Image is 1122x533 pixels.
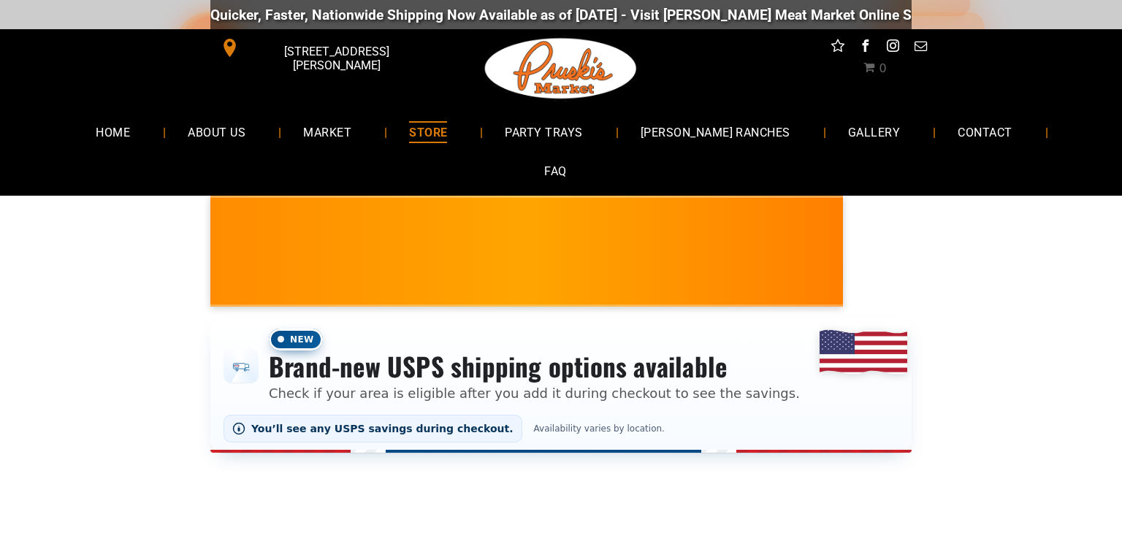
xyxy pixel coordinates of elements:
[530,423,669,434] span: Availability varies by location.
[210,318,912,453] div: Shipping options announcement
[856,37,875,59] a: facebook
[826,112,922,151] a: GALLERY
[243,37,431,80] span: [STREET_ADDRESS][PERSON_NAME]
[884,37,903,59] a: instagram
[202,7,1086,23] div: Quicker, Faster, Nationwide Shipping Now Available as of [DATE] - Visit [PERSON_NAME] Meat Market...
[828,37,847,59] a: Social network
[879,61,886,75] span: 0
[831,261,1118,285] span: [PERSON_NAME] MARKET
[483,112,604,151] a: PARTY TRAYS
[210,37,434,59] a: [STREET_ADDRESS][PERSON_NAME]
[269,329,323,350] span: New
[936,112,1034,151] a: CONTACT
[281,112,373,151] a: MARKET
[619,112,812,151] a: [PERSON_NAME] RANCHES
[522,152,588,191] a: FAQ
[387,112,469,151] a: STORE
[269,383,800,403] p: Check if your area is eligible after you add it during checkout to see the savings.
[482,29,640,108] img: Pruski-s+Market+HQ+Logo2-1920w.png
[912,37,931,59] a: email
[251,423,514,434] span: You’ll see any USPS savings during checkout.
[269,350,800,383] h3: Brand-new USPS shipping options available
[74,112,152,151] a: HOME
[166,112,267,151] a: ABOUT US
